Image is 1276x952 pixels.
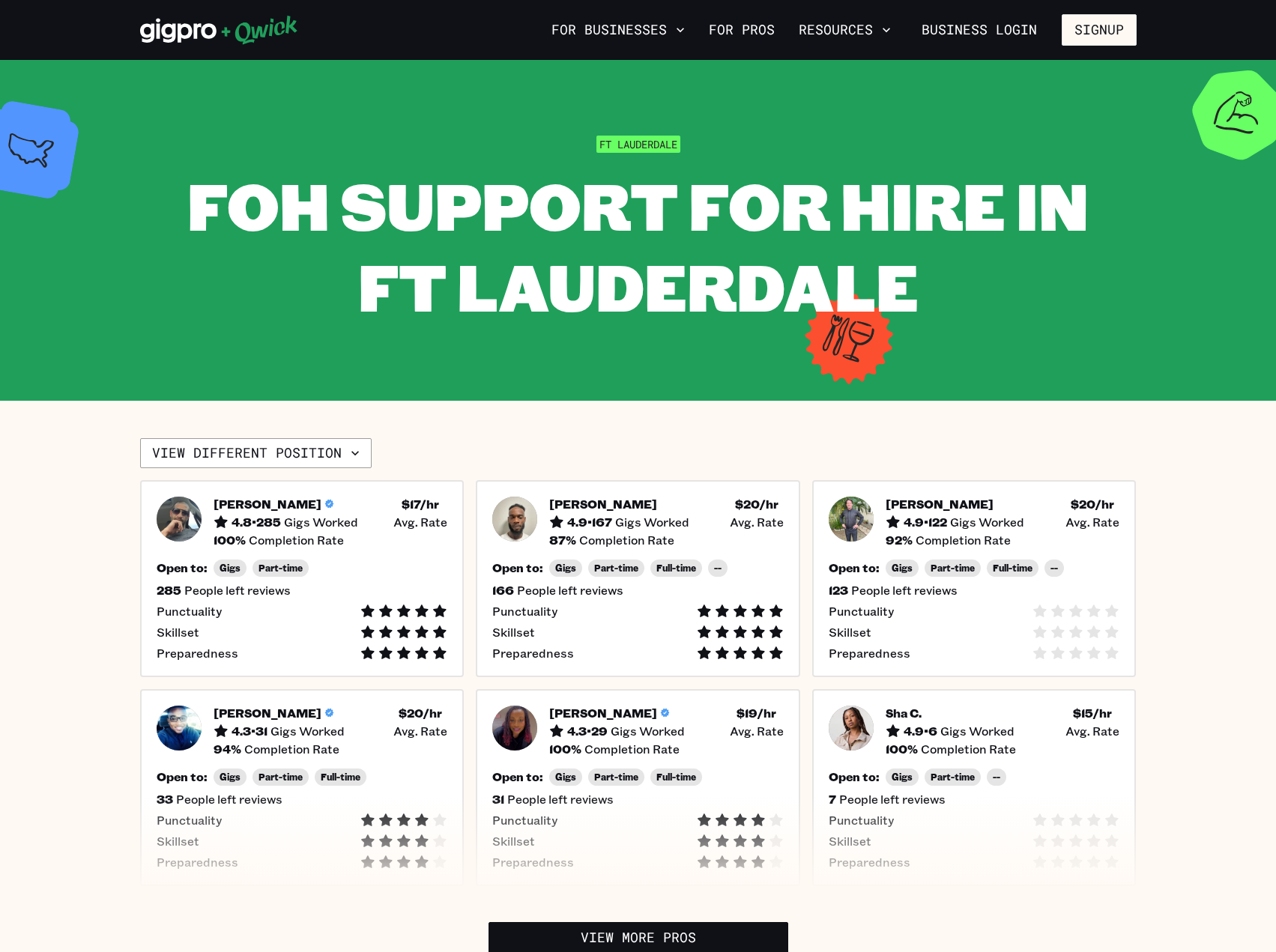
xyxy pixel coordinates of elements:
span: Part-time [594,771,638,783]
button: Pro headshotSha C.4.9•6Gigs Worked$15/hr Avg. Rate100%Completion RateOpen to:GigsPart-time--7Peop... [812,689,1137,886]
span: Avg. Rate [393,515,447,530]
span: Punctuality [492,813,557,828]
span: Gigs Worked [940,724,1015,739]
h5: 4.9 • 122 [904,515,947,530]
span: Avg. Rate [1065,515,1119,530]
span: Part-time [258,771,303,783]
button: Pro headshot[PERSON_NAME]4.8•285Gigs Worked$17/hr Avg. Rate100%Completion RateOpen to:GigsPart-ti... [140,480,465,677]
span: Punctuality [157,604,222,619]
h5: 166 [492,583,514,598]
h5: 100 % [214,533,246,548]
span: Avg. Rate [393,724,447,739]
span: Punctuality [492,604,557,619]
h5: 92 % [886,533,913,548]
span: Gigs [555,563,576,574]
span: Gigs Worked [615,515,689,530]
h5: Open to: [492,560,543,575]
span: Completion Rate [579,533,674,548]
span: -- [714,563,722,574]
span: Preparedness [157,855,238,870]
span: Skillset [157,625,199,640]
span: Part-time [594,563,638,574]
span: People left reviews [851,583,958,598]
h5: 100 % [549,742,581,757]
span: Full-time [656,563,696,574]
button: Pro headshot[PERSON_NAME]4.3•29Gigs Worked$19/hr Avg. Rate100%Completion RateOpen to:GigsPart-tim... [476,689,800,886]
span: Gigs [892,771,913,783]
h5: $ 20 /hr [735,497,778,512]
h5: [PERSON_NAME] [549,706,657,721]
a: Business Login [909,14,1050,46]
h5: 4.8 • 285 [232,515,281,530]
span: Completion Rate [584,742,680,757]
h5: 87 % [549,533,576,548]
img: Pro headshot [492,706,537,751]
a: For Pros [703,17,781,43]
h5: Open to: [829,769,880,784]
span: Punctuality [829,604,894,619]
span: Gigs Worked [270,724,345,739]
h5: 4.3 • 29 [567,724,608,739]
h5: Open to: [157,560,208,575]
img: Pro headshot [492,497,537,542]
img: Pro headshot [157,706,202,751]
span: Part-time [931,563,975,574]
span: People left reviews [176,792,282,807]
h5: 31 [492,792,504,807]
span: Skillset [492,834,535,849]
h5: [PERSON_NAME] [886,497,994,512]
span: Skillset [157,834,199,849]
span: Gigs Worked [950,515,1024,530]
h5: Open to: [157,769,208,784]
h5: Open to: [829,560,880,575]
span: People left reviews [839,792,946,807]
span: Gigs [892,563,913,574]
span: Preparedness [829,646,910,661]
span: Avg. Rate [730,515,784,530]
img: Pro headshot [829,497,874,542]
h5: $ 15 /hr [1073,706,1112,721]
span: Preparedness [492,855,574,870]
span: Punctuality [829,813,894,828]
h5: 94 % [214,742,241,757]
span: People left reviews [517,583,623,598]
span: Ft Lauderdale [596,136,680,153]
span: Avg. Rate [1065,724,1119,739]
button: Pro headshot[PERSON_NAME]4.9•122Gigs Worked$20/hr Avg. Rate92%Completion RateOpen to:GigsPart-tim... [812,480,1137,677]
span: Punctuality [157,813,222,828]
button: Pro headshot[PERSON_NAME]4.3•31Gigs Worked$20/hr Avg. Rate94%Completion RateOpen to:GigsPart-time... [140,689,465,886]
img: Pro headshot [829,706,874,751]
button: Pro headshot[PERSON_NAME]4.9•167Gigs Worked$20/hr Avg. Rate87%Completion RateOpen to:GigsPart-tim... [476,480,800,677]
h5: $ 20 /hr [399,706,442,721]
span: People left reviews [507,792,614,807]
span: -- [993,771,1000,783]
span: Skillset [492,625,535,640]
span: Preparedness [829,855,910,870]
span: Completion Rate [244,742,339,757]
span: Gigs [220,563,241,574]
h5: $ 20 /hr [1071,497,1114,512]
button: Resources [793,17,897,43]
span: Skillset [829,834,871,849]
span: Full-time [656,771,696,783]
h5: $ 19 /hr [737,706,776,721]
span: Skillset [829,625,871,640]
h5: 7 [829,792,836,807]
span: Preparedness [492,646,574,661]
h5: 4.3 • 31 [232,724,267,739]
span: Gigs [220,771,241,783]
h5: [PERSON_NAME] [214,706,321,721]
span: Part-time [931,771,975,783]
span: Gigs Worked [284,515,358,530]
h5: 285 [157,583,181,598]
span: Completion Rate [916,533,1011,548]
span: Preparedness [157,646,238,661]
button: View different position [140,438,372,468]
h5: [PERSON_NAME] [549,497,657,512]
